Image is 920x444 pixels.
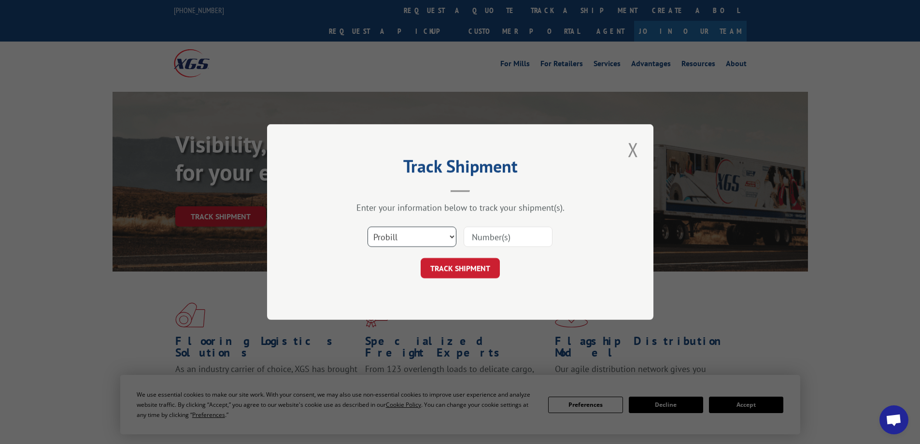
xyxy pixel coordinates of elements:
[464,227,552,247] input: Number(s)
[625,136,641,163] button: Close modal
[421,258,500,278] button: TRACK SHIPMENT
[315,202,605,213] div: Enter your information below to track your shipment(s).
[879,405,908,434] a: Open chat
[315,159,605,178] h2: Track Shipment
